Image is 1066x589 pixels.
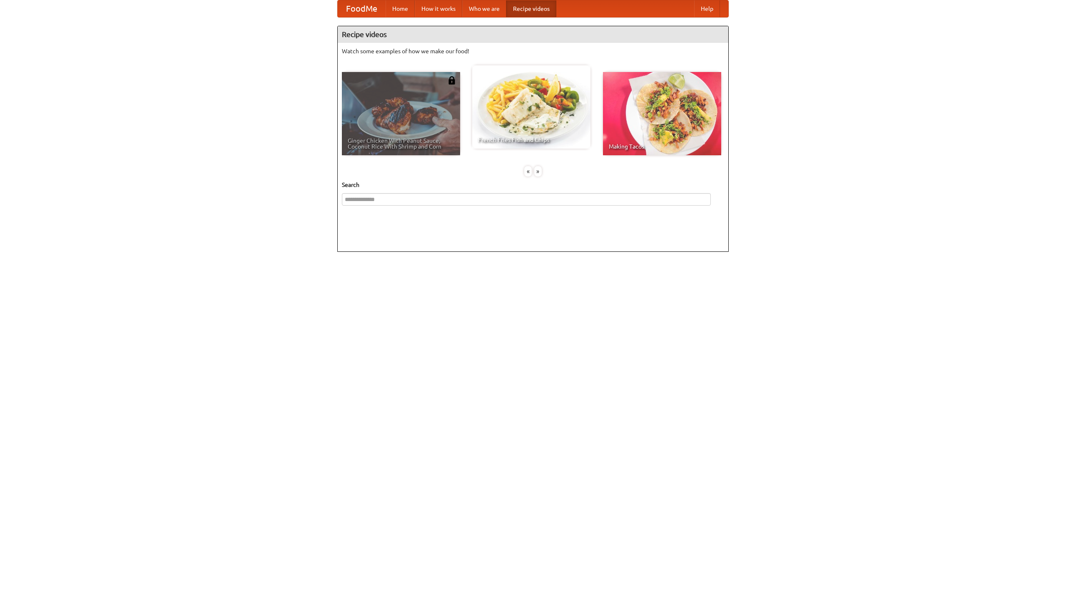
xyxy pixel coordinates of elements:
p: Watch some examples of how we make our food! [342,47,724,55]
a: Home [386,0,415,17]
img: 483408.png [448,76,456,84]
div: » [534,166,542,176]
a: French Fries Fish and Chips [472,65,590,149]
h5: Search [342,181,724,189]
a: FoodMe [338,0,386,17]
span: French Fries Fish and Chips [478,137,585,143]
a: Making Tacos [603,72,721,155]
a: Help [694,0,720,17]
a: Recipe videos [506,0,556,17]
div: « [524,166,532,176]
span: Making Tacos [609,144,715,149]
a: How it works [415,0,462,17]
h4: Recipe videos [338,26,728,43]
a: Who we are [462,0,506,17]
